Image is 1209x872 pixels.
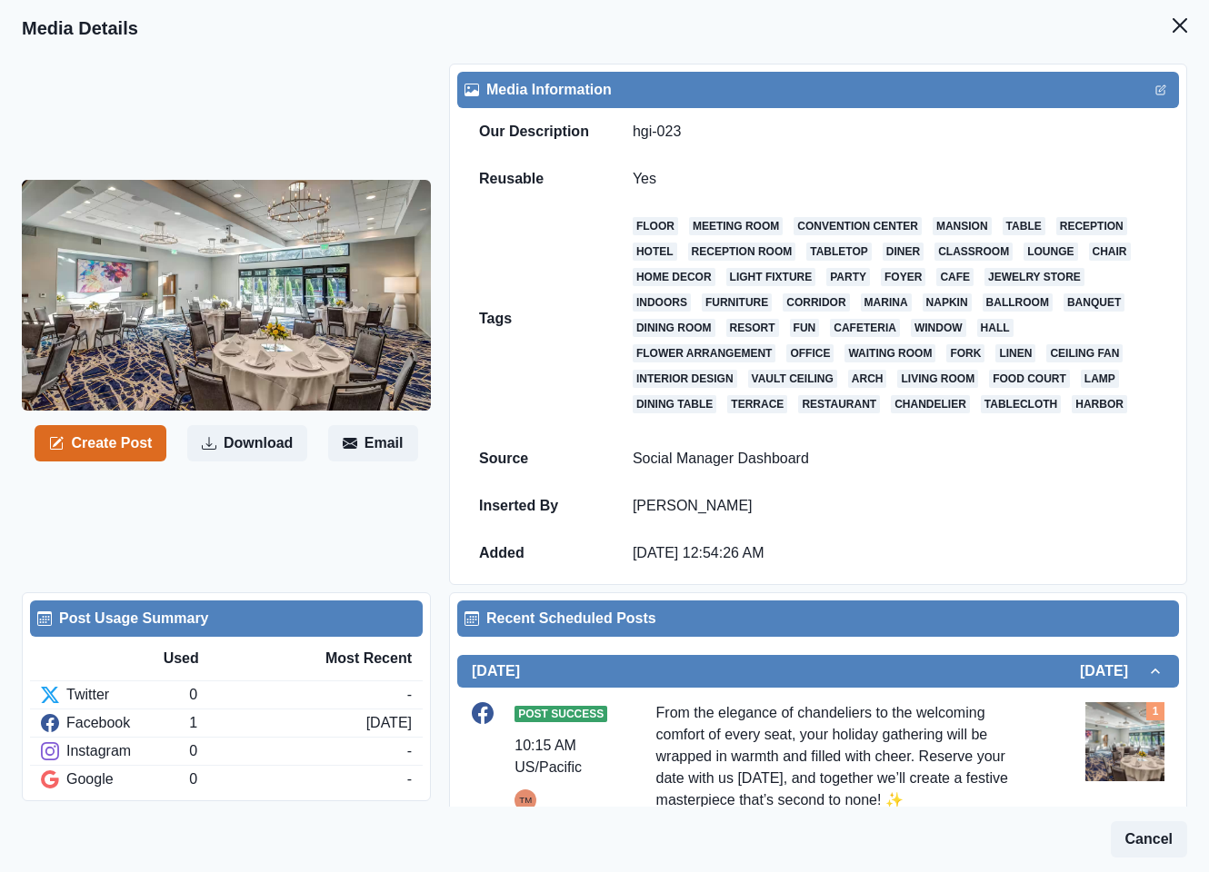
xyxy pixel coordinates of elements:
[457,655,1179,688] button: [DATE][DATE]
[366,712,412,734] div: [DATE]
[457,530,611,577] td: Added
[977,319,1014,337] a: hall
[41,684,189,706] div: Twitter
[1064,293,1124,312] a: banquet
[984,268,1084,286] a: jewelry store
[1111,821,1187,857] button: Cancel
[995,344,1035,362] a: linen
[633,498,753,513] a: [PERSON_NAME]
[1046,344,1123,362] a: ceiling fan
[936,268,974,286] a: cafe
[189,740,406,762] div: 0
[726,268,816,286] a: light fixture
[933,217,992,235] a: mansion
[798,395,880,413] a: restaurant
[726,319,779,337] a: resort
[633,268,715,286] a: home decor
[1081,370,1119,388] a: lamp
[794,217,922,235] a: convention center
[465,79,1172,101] div: Media Information
[1085,702,1164,781] img: c2gix1ndt8jjwfk3hkov
[1146,702,1164,720] div: Total Media Attached
[830,319,900,337] a: cafeteria
[1003,217,1045,235] a: table
[515,706,607,722] span: Post Success
[407,684,412,706] div: -
[806,243,872,261] a: tabletop
[1024,243,1077,261] a: lounge
[457,108,611,155] td: Our Description
[1072,395,1127,413] a: harbor
[407,740,412,762] div: -
[519,789,532,811] div: Tony Manalo
[611,530,1179,577] td: [DATE] 12:54:26 AM
[881,268,925,286] a: foyer
[457,435,611,482] td: Source
[923,293,972,312] a: napkin
[689,217,783,235] a: meeting room
[37,608,415,629] div: Post Usage Summary
[891,395,970,413] a: chandelier
[727,395,787,413] a: terrace
[848,370,887,388] a: arch
[457,482,611,530] td: Inserted By
[164,648,288,669] div: Used
[633,217,678,235] a: floor
[1162,7,1198,44] button: Close
[783,293,849,312] a: corridor
[633,319,715,337] a: dining room
[328,425,418,461] button: Email
[1150,79,1172,101] button: Edit
[883,243,924,261] a: diner
[633,293,691,312] a: indoors
[611,155,1179,203] td: Yes
[611,108,1179,155] td: hgi-023
[287,648,412,669] div: Most Recent
[897,370,978,388] a: living room
[633,370,737,388] a: interior design
[187,425,307,461] button: Download
[934,243,1013,261] a: classroom
[457,155,611,203] td: Reusable
[983,293,1053,312] a: ballroom
[981,395,1061,413] a: tablecloth
[515,735,605,778] div: 10:15 AM US/Pacific
[465,608,1172,629] div: Recent Scheduled Posts
[633,450,1157,468] p: Social Manager Dashboard
[189,712,365,734] div: 1
[41,740,189,762] div: Instagram
[22,180,431,410] img: c2gix1ndt8jjwfk3hkov
[189,768,406,790] div: 0
[688,243,796,261] a: reception room
[407,768,412,790] div: -
[861,293,912,312] a: marina
[911,319,966,337] a: window
[748,370,837,388] a: vault ceiling
[826,268,870,286] a: party
[41,768,189,790] div: Google
[989,370,1070,388] a: food court
[633,344,776,362] a: flower arrangement
[35,425,166,461] button: Create Post
[1056,217,1127,235] a: reception
[633,395,716,413] a: dining table
[1089,243,1131,261] a: chair
[633,243,677,261] a: hotel
[790,319,820,337] a: fun
[472,662,520,679] h2: [DATE]
[457,203,611,435] td: Tags
[189,684,406,706] div: 0
[786,344,834,362] a: office
[946,344,984,362] a: fork
[656,702,1036,855] div: From the elegance of chandeliers to the welcoming comfort of every seat, your holiday gathering w...
[844,344,935,362] a: waiting room
[41,712,189,734] div: Facebook
[702,293,772,312] a: furniture
[1080,662,1146,679] h2: [DATE]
